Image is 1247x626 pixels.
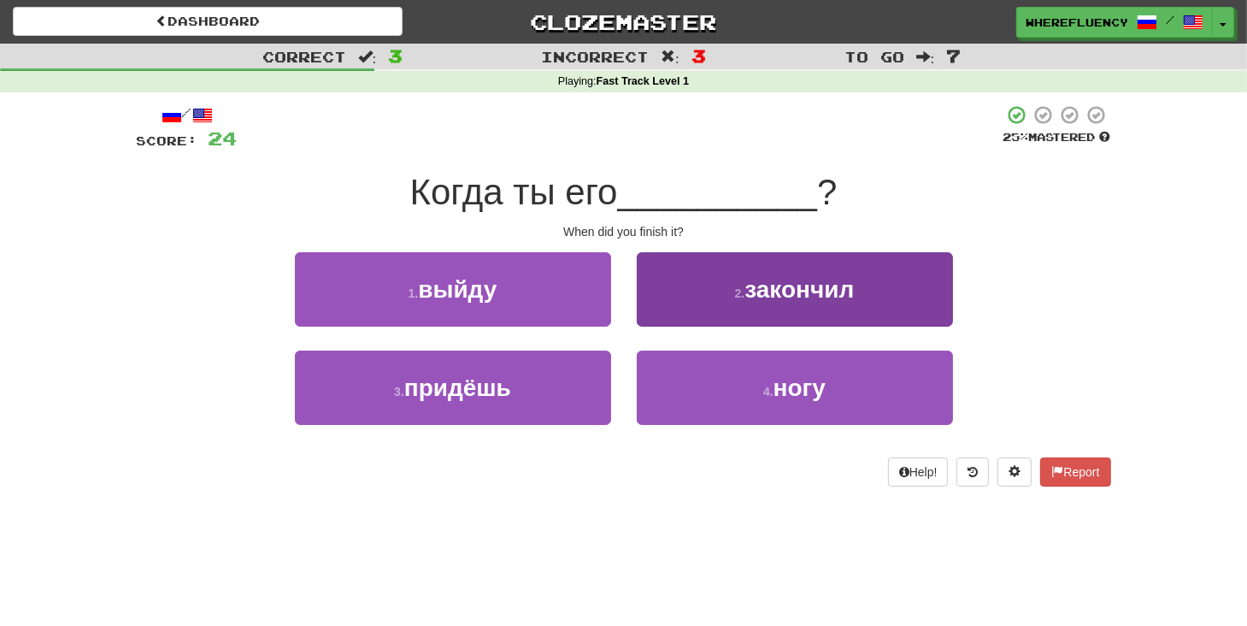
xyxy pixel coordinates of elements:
button: 3.придёшь [295,351,611,425]
button: Round history (alt+y) [956,458,989,487]
span: Score: [137,133,198,148]
span: ногу [773,375,826,401]
div: / [137,104,238,126]
strong: Fast Track Level 1 [597,75,690,87]
span: : [916,50,935,64]
span: 24 [209,127,238,149]
button: 1.выйду [295,252,611,327]
small: 4 . [763,385,773,399]
span: wherefluency [1026,15,1128,30]
div: Mastered [1003,130,1111,145]
span: ? [817,172,837,212]
span: придёшь [404,375,511,401]
span: 7 [946,45,961,66]
button: 4.ногу [637,351,953,425]
small: 1 . [409,286,419,300]
span: __________ [618,172,818,212]
small: 2 . [735,286,745,300]
button: Help! [888,458,949,487]
span: / [1166,14,1174,26]
span: Когда ты его [410,172,618,212]
button: 2.закончил [637,252,953,327]
span: Correct [262,48,346,65]
a: Clozemaster [428,7,818,37]
a: Dashboard [13,7,403,36]
a: wherefluency / [1016,7,1213,38]
span: Incorrect [541,48,649,65]
span: 25 % [1003,130,1029,144]
span: 3 [388,45,403,66]
span: : [358,50,377,64]
small: 3 . [394,385,404,399]
span: : [661,50,679,64]
span: закончил [744,276,854,303]
span: выйду [418,276,497,303]
span: To go [844,48,904,65]
span: 3 [691,45,706,66]
div: When did you finish it? [137,223,1111,240]
button: Report [1040,458,1110,487]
